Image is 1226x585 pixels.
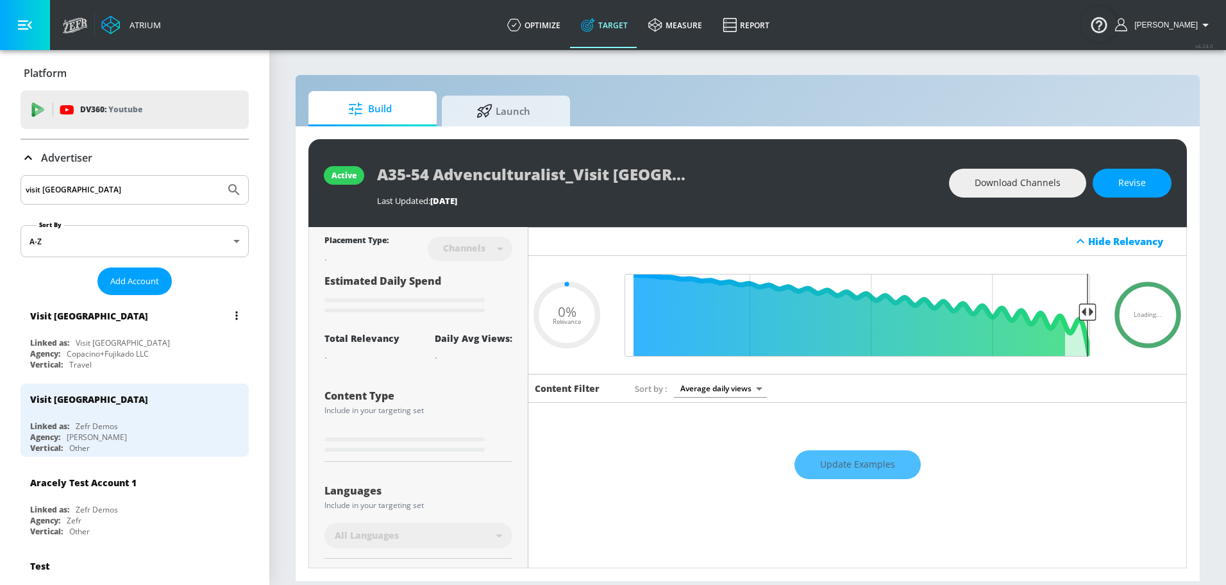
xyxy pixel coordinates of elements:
div: Visit [GEOGRAPHIC_DATA] [30,393,148,405]
div: Platform [21,55,249,91]
label: Sort By [37,221,64,229]
button: Submit Search [220,176,248,204]
div: Other [69,443,90,454]
span: Launch [455,96,552,126]
div: Channels [437,242,492,253]
span: All Languages [335,529,399,542]
div: Hide Relevancy [1088,235,1179,248]
div: Include in your targeting set [324,407,512,414]
button: Add Account [97,267,172,295]
button: [PERSON_NAME] [1115,17,1213,33]
button: Open Resource Center [1081,6,1117,42]
p: Youtube [108,103,142,116]
p: Advertiser [41,151,92,165]
a: optimize [497,2,571,48]
a: Atrium [101,15,161,35]
div: Placement Type: [324,235,389,248]
div: Agency: [30,348,60,359]
span: 0% [558,305,576,319]
div: DV360: Youtube [21,90,249,129]
div: All Languages [324,523,512,548]
div: A-Z [21,225,249,257]
div: Agency: [30,515,60,526]
span: v 4.24.0 [1195,42,1213,49]
input: Final Threshold [618,274,1096,357]
div: Agency: [30,432,60,443]
div: Last Updated: [377,195,936,207]
div: [PERSON_NAME] [67,432,127,443]
div: Test [30,560,49,572]
span: Revise [1118,175,1146,191]
div: Include in your targeting set [324,502,512,509]
div: Total Relevancy [324,332,399,344]
div: Visit [GEOGRAPHIC_DATA] [30,310,148,322]
span: Download Channels [975,175,1061,191]
div: Visit [GEOGRAPHIC_DATA] [76,337,170,348]
div: Content Type [324,391,512,401]
span: [DATE] [430,195,457,207]
p: DV360: [80,103,142,117]
div: Vertical: [30,443,63,454]
div: Travel [69,359,92,370]
div: Estimated Daily Spend [324,274,512,317]
a: measure [638,2,712,48]
div: Average daily views [674,380,767,397]
div: Visit [GEOGRAPHIC_DATA]Linked as:Visit [GEOGRAPHIC_DATA]Agency:Copacino+Fujikado LLCVertical:Travel [21,300,249,373]
span: Relevance [553,319,581,325]
div: Linked as: [30,421,69,432]
div: Hide Relevancy [528,227,1186,256]
p: Platform [24,66,67,80]
span: Build [321,94,419,124]
div: Daily Avg Views: [435,332,512,344]
div: Visit [GEOGRAPHIC_DATA]Linked as:Zefr DemosAgency:[PERSON_NAME]Vertical:Other [21,384,249,457]
div: Vertical: [30,526,63,537]
div: Zefr [67,515,81,526]
div: Atrium [124,19,161,31]
button: Download Channels [949,169,1086,198]
div: Linked as: [30,504,69,515]
a: Report [712,2,780,48]
input: Search by name [26,182,220,198]
button: Revise [1093,169,1171,198]
div: Copacino+Fujikado LLC [67,348,149,359]
span: login as: samantha.yip@zefr.com [1129,21,1198,30]
div: Vertical: [30,359,63,370]
span: Sort by [635,383,668,394]
span: Estimated Daily Spend [324,274,441,288]
div: active [332,170,357,181]
div: Other [69,526,90,537]
div: Zefr Demos [76,504,118,515]
div: Languages [324,486,512,496]
div: Advertiser [21,140,249,176]
span: Add Account [110,274,159,289]
div: Linked as: [30,337,69,348]
h6: Content Filter [535,382,600,394]
span: Loading... [1134,312,1162,318]
a: Target [571,2,638,48]
div: Aracely Test Account 1Linked as:Zefr DemosAgency:ZefrVertical:Other [21,467,249,540]
div: Aracely Test Account 1 [30,477,137,489]
div: Zefr Demos [76,421,118,432]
